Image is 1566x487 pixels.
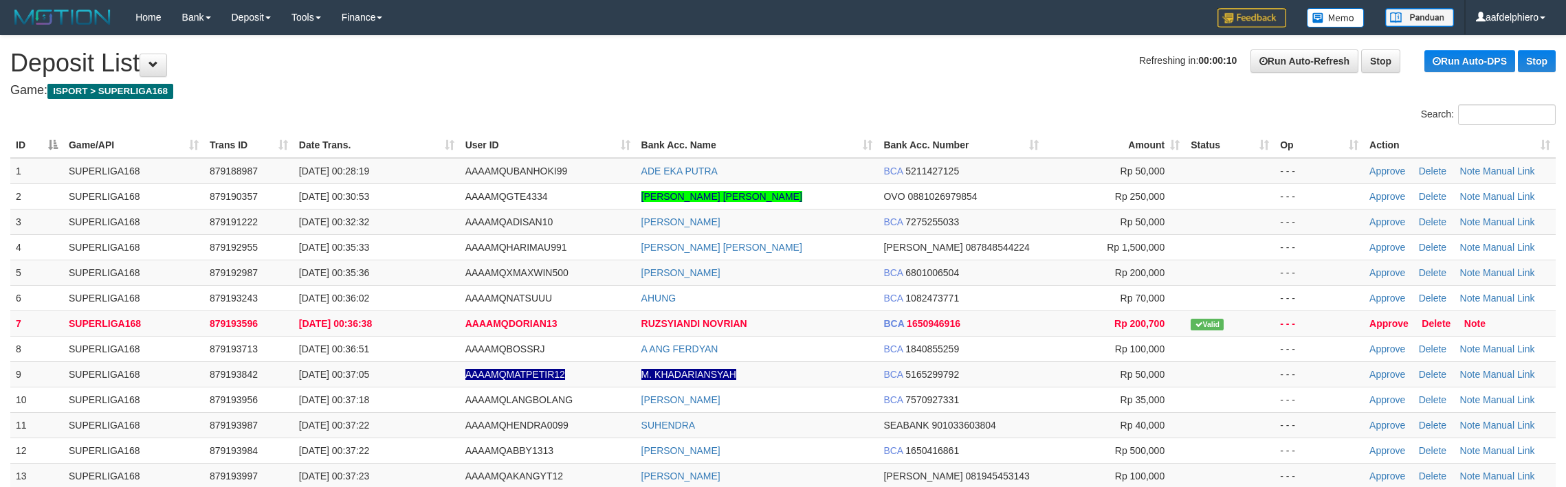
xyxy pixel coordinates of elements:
span: [DATE] 00:28:19 [299,166,369,177]
span: Copy 6801006504 to clipboard [905,267,959,278]
a: Delete [1419,394,1446,405]
span: Rp 50,000 [1121,166,1165,177]
td: SUPERLIGA168 [63,412,204,438]
a: Approve [1369,420,1405,431]
a: Note [1460,267,1481,278]
a: Manual Link [1483,343,1535,354]
span: Rp 500,000 [1115,445,1165,456]
span: [DATE] 00:37:22 [299,445,369,456]
a: AHUNG [641,293,676,304]
span: [DATE] 00:37:23 [299,471,369,482]
a: Delete [1419,445,1446,456]
a: Manual Link [1483,420,1535,431]
span: SEABANK [883,420,929,431]
span: Nama rekening ada tanda titik/strip, harap diedit [465,369,565,380]
a: Manual Link [1483,267,1535,278]
span: 879193987 [210,420,258,431]
img: panduan.png [1385,8,1454,27]
span: Rp 200,700 [1114,318,1165,329]
h1: Deposit List [10,49,1556,77]
span: [DATE] 00:32:32 [299,216,369,227]
a: [PERSON_NAME] [PERSON_NAME] [641,191,802,202]
td: SUPERLIGA168 [63,234,204,260]
th: Amount: activate to sort column ascending [1044,133,1185,158]
span: Copy 1650416861 to clipboard [905,445,959,456]
td: - - - [1275,285,1364,310]
td: SUPERLIGA168 [63,209,204,234]
a: Stop [1518,50,1556,72]
span: AAAAMQGTE4334 [465,191,548,202]
th: Date Trans.: activate to sort column ascending [294,133,460,158]
a: Manual Link [1483,471,1535,482]
span: Rp 50,000 [1121,216,1165,227]
a: [PERSON_NAME] [641,394,720,405]
td: 8 [10,336,63,361]
a: [PERSON_NAME] [641,216,720,227]
span: AAAAMQDORIAN13 [465,318,558,329]
td: - - - [1275,412,1364,438]
a: Note [1460,445,1481,456]
a: [PERSON_NAME] [641,471,720,482]
a: Manual Link [1483,166,1535,177]
span: BCA [883,216,903,227]
a: Delete [1419,471,1446,482]
span: 879188987 [210,166,258,177]
span: Copy 1650946916 to clipboard [907,318,960,329]
td: 4 [10,234,63,260]
td: 2 [10,183,63,209]
span: BCA [883,445,903,456]
span: Copy 7570927331 to clipboard [905,394,959,405]
img: MOTION_logo.png [10,7,115,27]
a: Note [1460,343,1481,354]
span: 879193713 [210,343,258,354]
td: 5 [10,260,63,285]
a: Approve [1369,293,1405,304]
span: Rp 35,000 [1121,394,1165,405]
span: Copy 1082473771 to clipboard [905,293,959,304]
td: - - - [1275,310,1364,336]
a: Approve [1369,267,1405,278]
a: Delete [1419,191,1446,202]
span: AAAAMQBOSSRJ [465,343,545,354]
span: Rp 50,000 [1121,369,1165,380]
th: Game/API: activate to sort column ascending [63,133,204,158]
td: - - - [1275,387,1364,412]
span: Copy 087848544224 to clipboard [965,242,1029,253]
span: AAAAMQUBANHOKI99 [465,166,568,177]
td: SUPERLIGA168 [63,387,204,412]
span: Valid transaction [1191,319,1224,330]
span: Copy 901033603804 to clipboard [931,420,995,431]
a: [PERSON_NAME] [PERSON_NAME] [641,242,802,253]
td: SUPERLIGA168 [63,361,204,387]
span: Copy 7275255033 to clipboard [905,216,959,227]
span: AAAAMQHARIMAU991 [465,242,567,253]
span: 879193243 [210,293,258,304]
span: [DATE] 00:35:36 [299,267,369,278]
span: BCA [883,166,903,177]
strong: 00:00:10 [1198,55,1237,66]
a: Note [1460,293,1481,304]
span: AAAAMQHENDRA0099 [465,420,569,431]
th: Status: activate to sort column ascending [1185,133,1275,158]
a: Delete [1419,267,1446,278]
span: 879192987 [210,267,258,278]
td: SUPERLIGA168 [63,438,204,463]
span: BCA [883,394,903,405]
td: SUPERLIGA168 [63,336,204,361]
th: Trans ID: activate to sort column ascending [204,133,294,158]
span: [DATE] 00:37:18 [299,394,369,405]
a: Delete [1419,242,1446,253]
span: AAAAMQADISAN10 [465,216,553,227]
a: Manual Link [1483,242,1535,253]
span: [DATE] 00:37:22 [299,420,369,431]
a: Note [1460,394,1481,405]
a: Approve [1369,343,1405,354]
td: SUPERLIGA168 [63,285,204,310]
span: 879193956 [210,394,258,405]
span: [DATE] 00:36:38 [299,318,372,329]
td: 10 [10,387,63,412]
td: - - - [1275,209,1364,234]
span: 879192955 [210,242,258,253]
span: Copy 5165299792 to clipboard [905,369,959,380]
td: 9 [10,361,63,387]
